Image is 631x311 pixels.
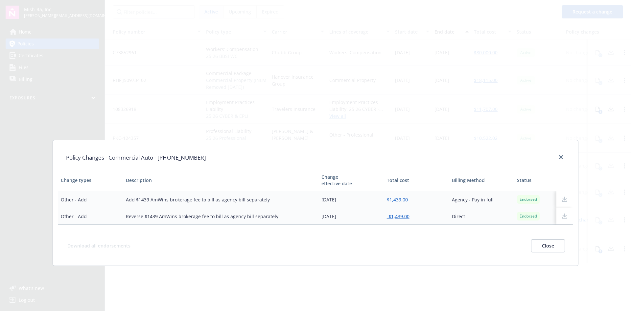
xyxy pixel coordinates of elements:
td: Agency - Pay in full [449,191,514,208]
div: effective date [321,180,381,187]
td: Add $1439 AmWins brokerage fee to bill as agency bill separately [123,191,319,208]
td: Other - Add [58,191,123,208]
td: [DATE] [319,191,384,208]
span: Endorsed [520,213,537,219]
td: Other - Add [58,208,123,225]
th: Total cost [384,170,449,191]
th: Change types [58,170,123,191]
a: $1,439.00 [387,196,408,203]
th: Description [123,170,319,191]
th: Billing Method [449,170,514,191]
a: close [557,153,565,161]
a: -$1,439.00 [387,213,409,220]
span: Endorsed [520,196,537,202]
td: Reverse $1439 AmWins brokerage fee to bill as agency bill separately [123,208,319,225]
h1: Policy Changes - Commercial Auto - [PHONE_NUMBER] [66,153,206,162]
td: Direct [449,208,514,225]
th: Status [514,170,556,191]
button: Close [531,239,565,252]
td: [DATE] [319,208,384,225]
th: Change [319,170,384,191]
